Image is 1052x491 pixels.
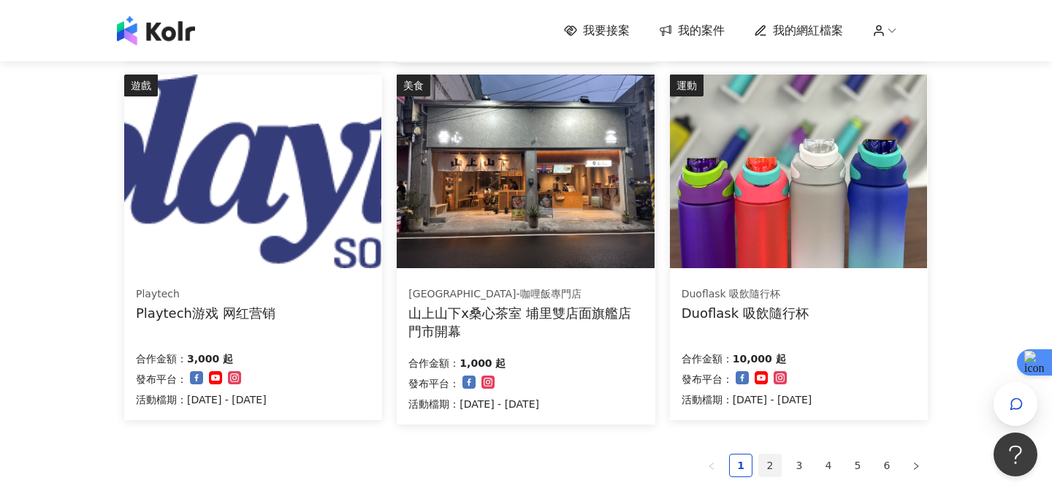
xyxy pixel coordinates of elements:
div: 運動 [670,75,704,96]
span: left [707,462,716,471]
img: 山上山下：主打「咖哩飯全新菜單」與全新門市營運、桑心茶室：新品包括「打米麻糬鮮奶」、「義式冰淇淋」、「麵茶奶蓋」 加值亮點：與日本插畫家合作的「聯名限定新品」、提袋與周邊商品同步推出 [397,75,654,268]
a: 4 [817,454,839,476]
p: 合作金額： [136,350,187,368]
span: 我的案件 [678,23,725,39]
a: 我的網紅檔案 [754,23,843,39]
a: 1 [730,454,752,476]
button: right [904,454,928,477]
span: 我要接案 [583,23,630,39]
a: 3 [788,454,810,476]
span: 我的網紅檔案 [773,23,843,39]
a: 5 [847,454,869,476]
a: 我要接案 [564,23,630,39]
p: 發布平台： [682,370,733,388]
div: 山上山下x桑心茶室 埔里雙店面旗艦店門市開幕 [408,304,643,340]
p: 發布平台： [136,370,187,388]
div: Duoflask 吸飲隨行杯 [682,287,809,302]
div: Duoflask 吸飲隨行杯 [682,304,809,322]
div: 遊戲 [124,75,158,96]
p: 10,000 起 [733,350,786,368]
div: Playtech [136,287,275,302]
p: 合作金額： [682,350,733,368]
div: Playtech游戏 网红营销 [136,304,275,322]
button: left [700,454,723,477]
p: 發布平台： [408,375,460,392]
div: [GEOGRAPHIC_DATA]-咖哩飯專門店 [408,287,642,302]
li: 2 [758,454,782,477]
a: 2 [759,454,781,476]
p: 活動檔期：[DATE] - [DATE] [408,395,539,413]
a: 我的案件 [659,23,725,39]
li: 6 [875,454,899,477]
li: 4 [817,454,840,477]
a: 6 [876,454,898,476]
li: 3 [788,454,811,477]
p: 活動檔期：[DATE] - [DATE] [682,391,812,408]
li: 1 [729,454,752,477]
p: 合作金額： [408,354,460,372]
li: Previous Page [700,454,723,477]
span: right [912,462,920,471]
li: Next Page [904,454,928,477]
iframe: Help Scout Beacon - Open [994,433,1037,476]
img: logo [117,16,195,45]
img: Playtech 网红营销 [124,75,381,268]
li: 5 [846,454,869,477]
p: 1,000 起 [460,354,506,372]
p: 3,000 起 [187,350,233,368]
div: 美食 [397,75,430,96]
p: 活動檔期：[DATE] - [DATE] [136,391,267,408]
img: Duoflask 吸飲隨行杯 [670,75,927,268]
